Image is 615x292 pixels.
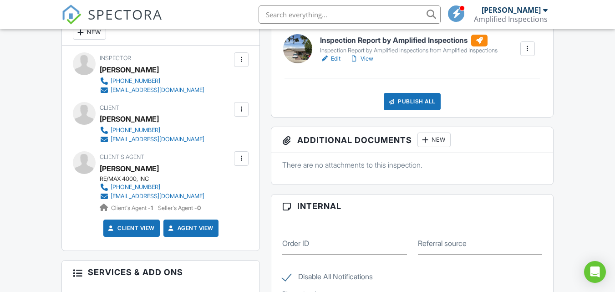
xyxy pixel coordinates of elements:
[111,87,204,94] div: [EMAIL_ADDRESS][DOMAIN_NAME]
[111,193,204,200] div: [EMAIL_ADDRESS][DOMAIN_NAME]
[320,47,498,54] div: Inspection Report by Amplified Inspections from Amplified Inspections
[197,205,201,211] strong: 0
[320,54,341,63] a: Edit
[100,77,204,86] a: [PHONE_NUMBER]
[100,63,159,77] div: [PERSON_NAME]
[417,133,451,147] div: New
[61,12,163,31] a: SPECTORA
[100,126,204,135] a: [PHONE_NUMBER]
[320,35,498,46] h6: Inspection Report by Amplified Inspections
[384,93,441,110] div: Publish All
[151,205,153,211] strong: 1
[100,112,159,126] div: [PERSON_NAME]
[474,15,548,24] div: Amplified Inspections
[350,54,373,63] a: View
[482,5,541,15] div: [PERSON_NAME]
[100,55,131,61] span: Inspector
[100,175,212,183] div: RE/MAX 4000, INC
[100,135,204,144] a: [EMAIL_ADDRESS][DOMAIN_NAME]
[111,184,160,191] div: [PHONE_NUMBER]
[100,192,204,201] a: [EMAIL_ADDRESS][DOMAIN_NAME]
[320,35,498,55] a: Inspection Report by Amplified Inspections Inspection Report by Amplified Inspections from Amplif...
[61,5,81,25] img: The Best Home Inspection Software - Spectora
[111,127,160,134] div: [PHONE_NUMBER]
[167,224,213,233] a: Agent View
[282,238,309,248] label: Order ID
[100,154,144,160] span: Client's Agent
[282,272,373,284] label: Disable All Notifications
[111,205,154,211] span: Client's Agent -
[584,261,606,283] div: Open Intercom Messenger
[271,127,553,153] h3: Additional Documents
[158,205,201,211] span: Seller's Agent -
[88,5,163,24] span: SPECTORA
[100,162,159,175] a: [PERSON_NAME]
[282,160,542,170] p: There are no attachments to this inspection.
[62,261,259,284] h3: Services & Add ons
[107,224,155,233] a: Client View
[111,136,204,143] div: [EMAIL_ADDRESS][DOMAIN_NAME]
[100,183,204,192] a: [PHONE_NUMBER]
[259,5,441,24] input: Search everything...
[111,77,160,85] div: [PHONE_NUMBER]
[271,195,553,218] h3: Internal
[100,104,119,111] span: Client
[418,238,467,248] label: Referral source
[100,86,204,95] a: [EMAIL_ADDRESS][DOMAIN_NAME]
